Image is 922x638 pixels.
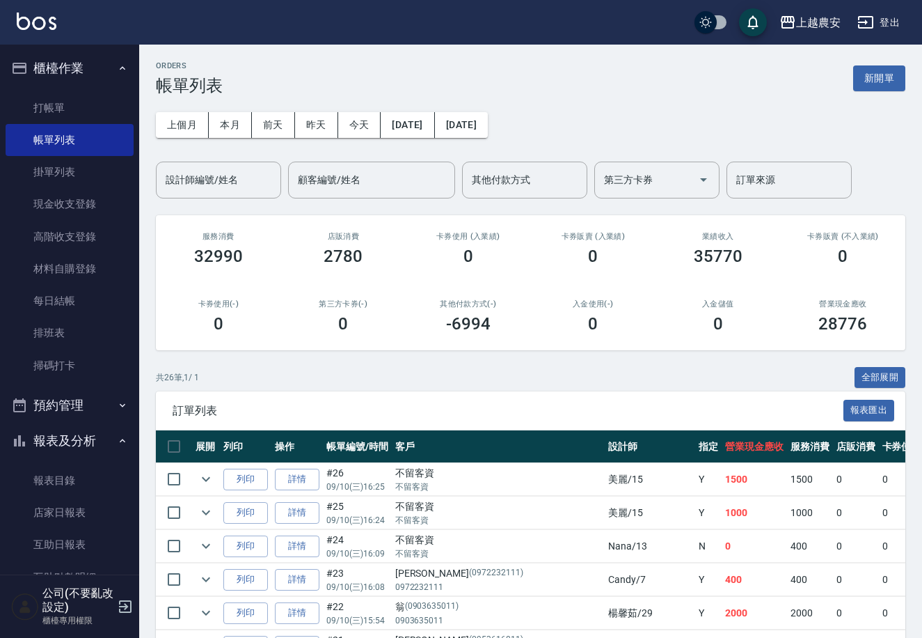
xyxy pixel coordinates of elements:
[852,10,905,36] button: 登出
[6,156,134,188] a: 掛單列表
[833,497,879,529] td: 0
[6,465,134,497] a: 報表目錄
[223,536,268,557] button: 列印
[324,247,363,266] h3: 2780
[722,430,787,463] th: 營業現金應收
[173,299,264,309] h2: 卡券使用(-)
[323,563,392,596] td: #23
[326,614,388,627] p: 09/10 (三) 15:54
[323,530,392,563] td: #24
[588,314,598,334] h3: 0
[695,430,722,463] th: 指定
[722,563,787,596] td: 400
[196,569,216,590] button: expand row
[787,430,833,463] th: 服務消費
[395,481,601,493] p: 不留客資
[833,463,879,496] td: 0
[6,497,134,529] a: 店家日報表
[298,299,390,309] h2: 第三方卡券(-)
[818,314,867,334] h3: 28776
[672,232,764,241] h2: 業績收入
[722,497,787,529] td: 1000
[223,569,268,591] button: 列印
[605,463,695,496] td: 美麗 /15
[275,502,319,524] a: 詳情
[196,502,216,523] button: expand row
[722,463,787,496] td: 1500
[214,314,223,334] h3: 0
[223,502,268,524] button: 列印
[395,566,601,581] div: [PERSON_NAME]
[252,112,295,138] button: 前天
[395,499,601,514] div: 不留客資
[298,232,390,241] h2: 店販消費
[173,232,264,241] h3: 服務消費
[6,561,134,593] a: 互助點數明細
[695,497,722,529] td: Y
[271,430,323,463] th: 操作
[6,285,134,317] a: 每日結帳
[395,514,601,527] p: 不留客資
[326,514,388,527] p: 09/10 (三) 16:24
[395,533,601,547] div: 不留客資
[323,430,392,463] th: 帳單編號/時間
[6,387,134,423] button: 預約管理
[422,299,514,309] h2: 其他付款方式(-)
[156,61,223,70] h2: ORDERS
[739,8,767,36] button: save
[6,350,134,382] a: 掃碼打卡
[695,463,722,496] td: Y
[275,602,319,624] a: 詳情
[323,597,392,630] td: #22
[196,602,216,623] button: expand row
[295,112,338,138] button: 昨天
[209,112,252,138] button: 本月
[223,602,268,624] button: 列印
[11,593,39,621] img: Person
[853,71,905,84] a: 新開單
[446,314,491,334] h3: -6994
[338,314,348,334] h3: 0
[323,497,392,529] td: #25
[605,430,695,463] th: 設計師
[422,232,514,241] h2: 卡券使用 (入業績)
[469,566,523,581] p: (0972232111)
[713,314,723,334] h3: 0
[6,188,134,220] a: 現金收支登錄
[196,536,216,557] button: expand row
[381,112,434,138] button: [DATE]
[787,530,833,563] td: 400
[787,563,833,596] td: 400
[156,112,209,138] button: 上個月
[196,469,216,490] button: expand row
[692,169,715,191] button: Open
[156,76,223,95] h3: 帳單列表
[605,497,695,529] td: 美麗 /15
[338,112,381,138] button: 今天
[774,8,846,37] button: 上越農安
[797,299,889,309] h2: 營業現金應收
[275,469,319,490] a: 詳情
[326,481,388,493] p: 09/10 (三) 16:25
[395,466,601,481] div: 不留客資
[833,430,879,463] th: 店販消費
[672,299,764,309] h2: 入金儲值
[173,404,843,418] span: 訂單列表
[395,600,601,614] div: 翁
[694,247,742,266] h3: 35770
[156,371,199,384] p: 共 26 筆, 1 / 1
[695,563,722,596] td: Y
[17,13,56,30] img: Logo
[853,65,905,91] button: 新開單
[833,597,879,630] td: 0
[435,112,488,138] button: [DATE]
[223,469,268,490] button: 列印
[326,547,388,560] p: 09/10 (三) 16:09
[796,14,841,31] div: 上越農安
[588,247,598,266] h3: 0
[548,299,639,309] h2: 入金使用(-)
[6,253,134,285] a: 材料自購登錄
[548,232,639,241] h2: 卡券販賣 (入業績)
[192,430,220,463] th: 展開
[843,403,895,417] a: 報表匯出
